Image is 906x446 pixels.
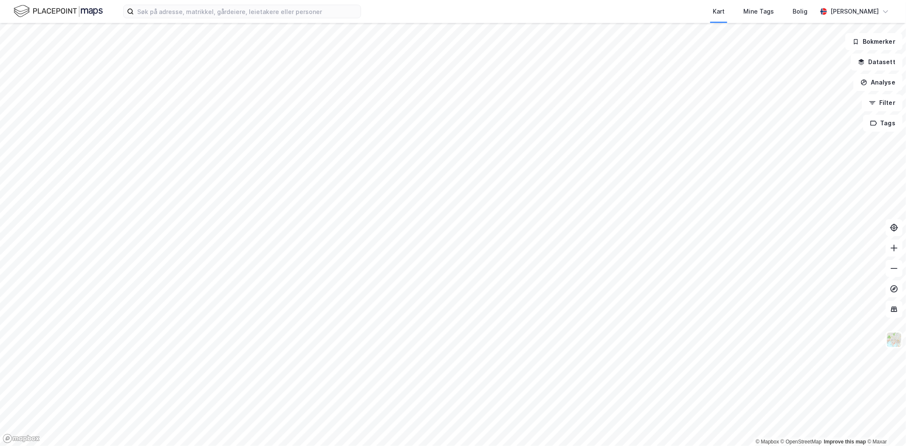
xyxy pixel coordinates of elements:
[713,6,725,17] div: Kart
[851,54,903,71] button: Datasett
[756,439,779,445] a: Mapbox
[864,405,906,446] iframe: Chat Widget
[3,434,40,443] a: Mapbox homepage
[886,332,902,348] img: Z
[853,74,903,91] button: Analyse
[134,5,361,18] input: Søk på adresse, matrikkel, gårdeiere, leietakere eller personer
[864,405,906,446] div: Kontrollprogram for chat
[845,33,903,50] button: Bokmerker
[863,115,903,132] button: Tags
[14,4,103,19] img: logo.f888ab2527a4732fd821a326f86c7f29.svg
[824,439,866,445] a: Improve this map
[743,6,774,17] div: Mine Tags
[793,6,807,17] div: Bolig
[830,6,879,17] div: [PERSON_NAME]
[862,94,903,111] button: Filter
[781,439,822,445] a: OpenStreetMap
